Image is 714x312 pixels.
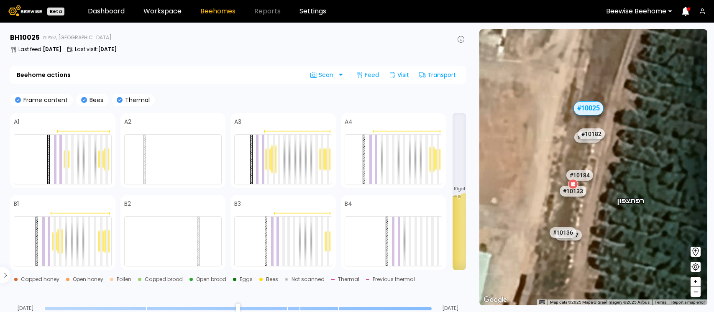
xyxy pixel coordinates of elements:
h4: A3 [234,119,241,125]
div: Feed [353,68,382,82]
div: # 10184 [566,170,593,181]
div: Pollen [117,277,131,282]
a: Dashboard [88,8,125,15]
div: Previous thermal [373,277,415,282]
a: Beehomes [200,8,235,15]
p: Last visit : [75,47,117,52]
h3: BH 10025 [10,34,40,41]
div: # 10207 [555,230,582,240]
div: # 10136 [549,227,576,238]
a: Report a map error [671,300,705,304]
p: Frame content [21,97,68,103]
span: [DATE] [435,306,466,311]
span: 10 gal [454,187,465,191]
span: – [694,287,698,297]
button: Keyboard shortcuts [539,299,545,305]
button: + [691,277,701,287]
a: Settings [299,8,326,15]
div: Thermal [338,277,359,282]
div: # 10182 [578,128,605,139]
a: Open this area in Google Maps (opens a new window) [481,294,509,305]
span: Reports [254,8,281,15]
div: Visit [386,68,412,82]
span: + [693,276,698,287]
div: # 10133 [559,186,586,197]
p: Last feed : [18,47,61,52]
div: # 10025 [573,101,603,115]
div: Beta [47,8,64,15]
h4: B4 [345,201,352,207]
img: Beewise logo [8,5,42,16]
div: # 10132 [574,132,601,143]
div: Open brood [196,277,226,282]
h4: B1 [14,201,19,207]
h4: B3 [234,201,241,207]
div: Bees [266,277,278,282]
span: שפיים, [GEOGRAPHIC_DATA] [43,35,112,40]
span: [DATE] [10,306,41,311]
b: Beehome actions [17,72,71,78]
div: Eggs [240,277,253,282]
b: [DATE] [43,46,61,53]
span: Map data ©2025 Mapa GISrael Imagery ©2025 Airbus [550,300,650,304]
div: רפת צפון [617,187,644,205]
h4: B2 [124,201,131,207]
p: Bees [87,97,103,103]
h4: A1 [14,119,19,125]
div: Not scanned [292,277,325,282]
div: Open honey [73,277,103,282]
img: Google [481,294,509,305]
p: Thermal [123,97,150,103]
button: – [691,287,701,297]
h4: A4 [345,119,353,125]
div: Capped brood [145,277,183,282]
div: Transport [416,68,459,82]
h4: A2 [124,119,131,125]
span: Scan [310,72,336,78]
b: [DATE] [98,46,117,53]
a: Terms (opens in new tab) [655,300,666,304]
a: Workspace [143,8,182,15]
div: Capped honey [21,277,59,282]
